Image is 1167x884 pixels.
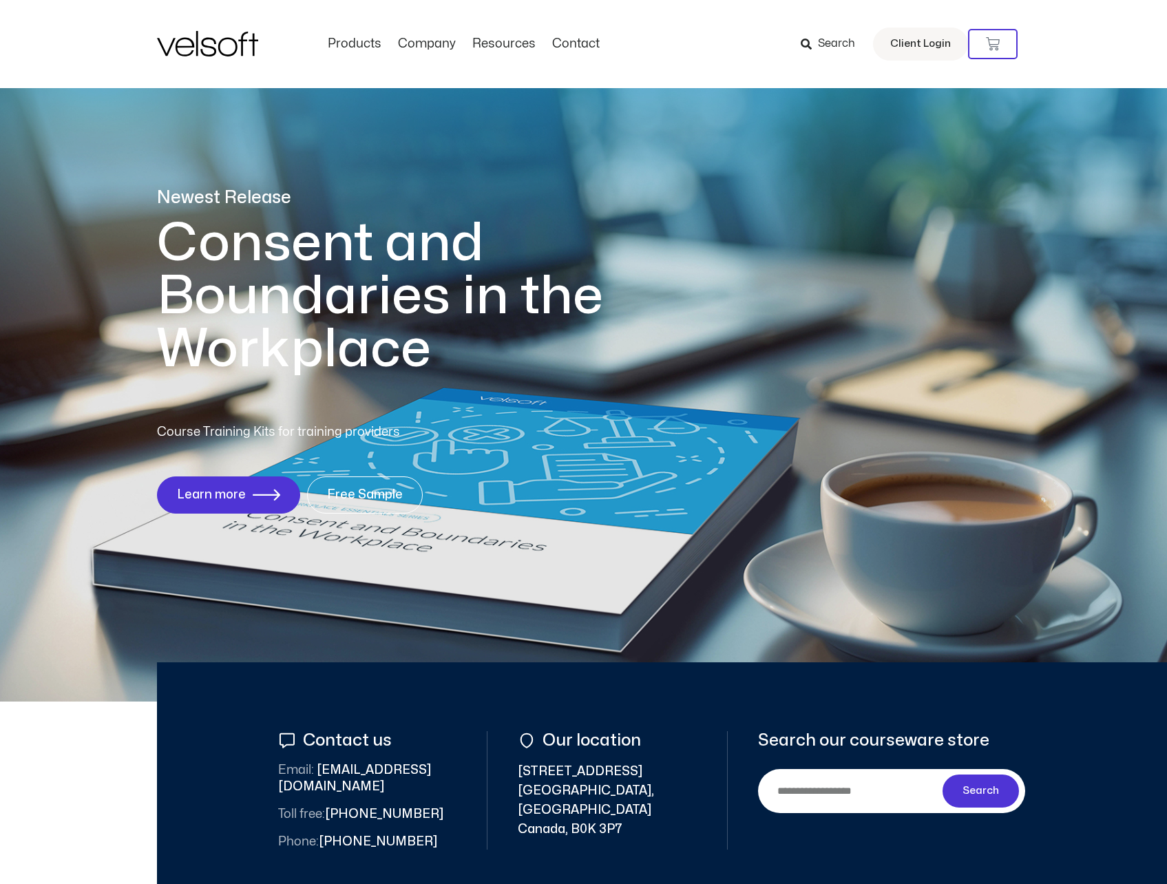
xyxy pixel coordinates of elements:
p: Newest Release [157,186,660,210]
button: Search [943,775,1020,808]
a: ContactMenu Toggle [544,36,608,52]
img: Velsoft Training Materials [157,31,258,56]
p: Course Training Kits for training providers [157,423,500,442]
a: ProductsMenu Toggle [319,36,390,52]
span: Client Login [890,35,951,53]
span: [STREET_ADDRESS] [GEOGRAPHIC_DATA], [GEOGRAPHIC_DATA] Canada, B0K 3P7 [518,762,697,839]
a: Learn more [157,476,300,514]
a: ResourcesMenu Toggle [464,36,544,52]
nav: Menu [319,36,608,52]
a: Search [801,32,865,56]
span: Toll free: [278,808,325,820]
span: Phone: [278,836,319,848]
span: [PHONE_NUMBER] [278,806,443,823]
span: Contact us [299,731,392,750]
span: Search our courseware store [758,731,989,750]
span: [EMAIL_ADDRESS][DOMAIN_NAME] [278,762,457,795]
span: Search [963,783,999,799]
a: Client Login [873,28,968,61]
span: [PHONE_NUMBER] [278,834,437,850]
span: Free Sample [327,488,403,502]
a: CompanyMenu Toggle [390,36,464,52]
span: Our location [539,731,641,750]
span: Search [818,35,855,53]
span: Email: [278,764,314,776]
h1: Consent and Boundaries in the Workplace [157,217,660,376]
span: Learn more [177,488,246,502]
a: Free Sample [307,476,423,514]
